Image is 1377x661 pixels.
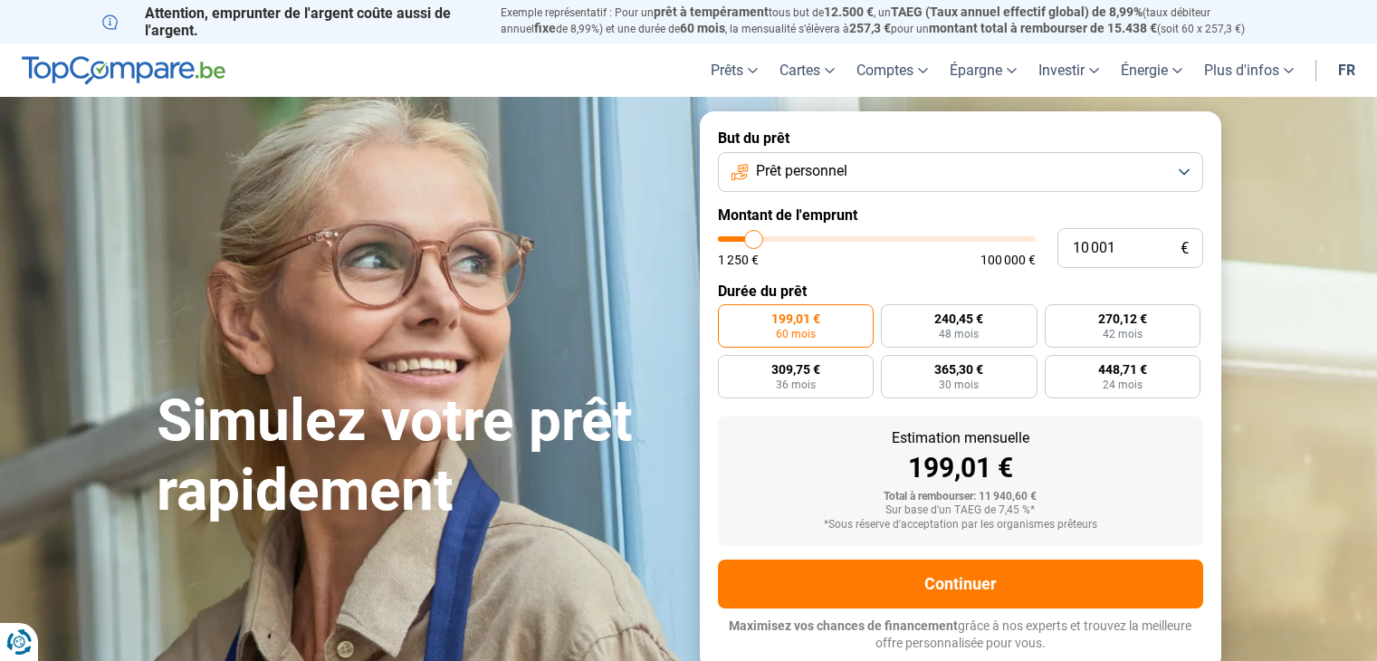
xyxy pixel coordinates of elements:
[718,618,1203,653] p: grâce à nos experts et trouvez la meilleure offre personnalisée pour vous.
[718,206,1203,224] label: Montant de l'emprunt
[157,387,678,526] h1: Simulez votre prêt rapidement
[934,312,983,325] span: 240,45 €
[849,21,891,35] span: 257,3 €
[771,312,820,325] span: 199,01 €
[718,254,759,266] span: 1 250 €
[1181,241,1189,256] span: €
[718,152,1203,192] button: Prêt personnel
[891,5,1143,19] span: TAEG (Taux annuel effectif global) de 8,99%
[729,618,958,633] span: Maximisez vos chances de financement
[732,519,1189,532] div: *Sous réserve d'acceptation par les organismes prêteurs
[732,491,1189,503] div: Total à rembourser: 11 940,60 €
[1193,43,1305,97] a: Plus d'infos
[732,431,1189,445] div: Estimation mensuelle
[939,43,1028,97] a: Épargne
[718,283,1203,300] label: Durée du prêt
[1110,43,1193,97] a: Énergie
[824,5,874,19] span: 12.500 €
[1028,43,1110,97] a: Investir
[776,379,816,390] span: 36 mois
[534,21,556,35] span: fixe
[1327,43,1366,97] a: fr
[769,43,846,97] a: Cartes
[22,56,225,85] img: TopCompare
[718,129,1203,147] label: But du prêt
[732,455,1189,482] div: 199,01 €
[732,504,1189,517] div: Sur base d'un TAEG de 7,45 %*
[980,254,1036,266] span: 100 000 €
[680,21,725,35] span: 60 mois
[501,5,1276,37] p: Exemple représentatif : Pour un tous but de , un (taux débiteur annuel de 8,99%) et une durée de ...
[654,5,769,19] span: prêt à tempérament
[934,363,983,376] span: 365,30 €
[939,379,979,390] span: 30 mois
[1098,312,1147,325] span: 270,12 €
[1103,379,1143,390] span: 24 mois
[846,43,939,97] a: Comptes
[700,43,769,97] a: Prêts
[929,21,1157,35] span: montant total à rembourser de 15.438 €
[1098,363,1147,376] span: 448,71 €
[776,329,816,340] span: 60 mois
[718,560,1203,608] button: Continuer
[1103,329,1143,340] span: 42 mois
[102,5,479,39] p: Attention, emprunter de l'argent coûte aussi de l'argent.
[939,329,979,340] span: 48 mois
[771,363,820,376] span: 309,75 €
[756,161,847,181] span: Prêt personnel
